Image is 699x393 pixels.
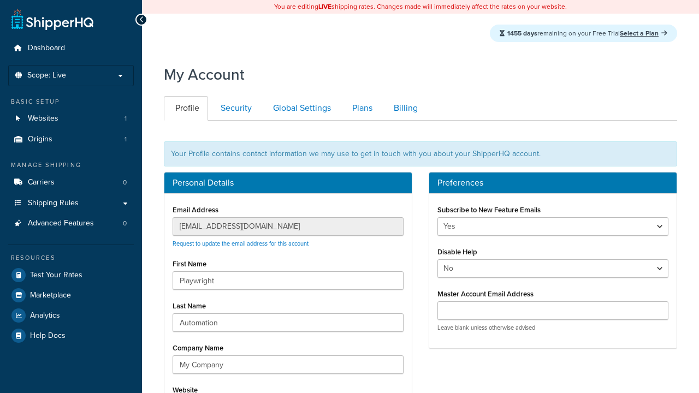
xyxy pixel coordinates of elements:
span: Help Docs [30,331,66,341]
a: Plans [341,96,381,121]
span: Scope: Live [27,71,66,80]
label: Master Account Email Address [437,290,534,298]
span: Websites [28,114,58,123]
label: Last Name [173,302,206,310]
div: Basic Setup [8,97,134,106]
a: ShipperHQ Home [11,8,93,30]
span: Shipping Rules [28,199,79,208]
a: Shipping Rules [8,193,134,213]
a: Test Your Rates [8,265,134,285]
div: Resources [8,253,134,263]
span: Carriers [28,178,55,187]
b: LIVE [318,2,331,11]
a: Dashboard [8,38,134,58]
a: Origins 1 [8,129,134,150]
span: 1 [125,135,127,144]
label: Company Name [173,344,223,352]
a: Analytics [8,306,134,325]
p: Leave blank unless otherwise advised [437,324,668,332]
span: Dashboard [28,44,65,53]
h3: Personal Details [173,178,404,188]
a: Marketplace [8,285,134,305]
label: Disable Help [437,248,477,256]
li: Advanced Features [8,213,134,234]
span: 0 [123,178,127,187]
a: Select a Plan [620,28,667,38]
li: Origins [8,129,134,150]
h1: My Account [164,64,245,85]
a: Billing [382,96,426,121]
a: Carriers 0 [8,172,134,193]
span: 1 [125,114,127,123]
a: Advanced Features 0 [8,213,134,234]
a: Help Docs [8,326,134,346]
div: Your Profile contains contact information we may use to get in touch with you about your ShipperH... [164,141,677,166]
a: Profile [164,96,208,121]
span: Analytics [30,311,60,320]
span: Advanced Features [28,219,94,228]
a: Global Settings [262,96,340,121]
div: Manage Shipping [8,160,134,170]
label: Subscribe to New Feature Emails [437,206,541,214]
span: Origins [28,135,52,144]
span: Test Your Rates [30,271,82,280]
li: Websites [8,109,134,129]
a: Websites 1 [8,109,134,129]
strong: 1455 days [507,28,537,38]
div: remaining on your Free Trial [490,25,677,42]
li: Carriers [8,172,134,193]
a: Request to update the email address for this account [173,239,309,248]
h3: Preferences [437,178,668,188]
span: Marketplace [30,291,71,300]
a: Security [209,96,260,121]
label: First Name [173,260,206,268]
span: 0 [123,219,127,228]
label: Email Address [173,206,218,214]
